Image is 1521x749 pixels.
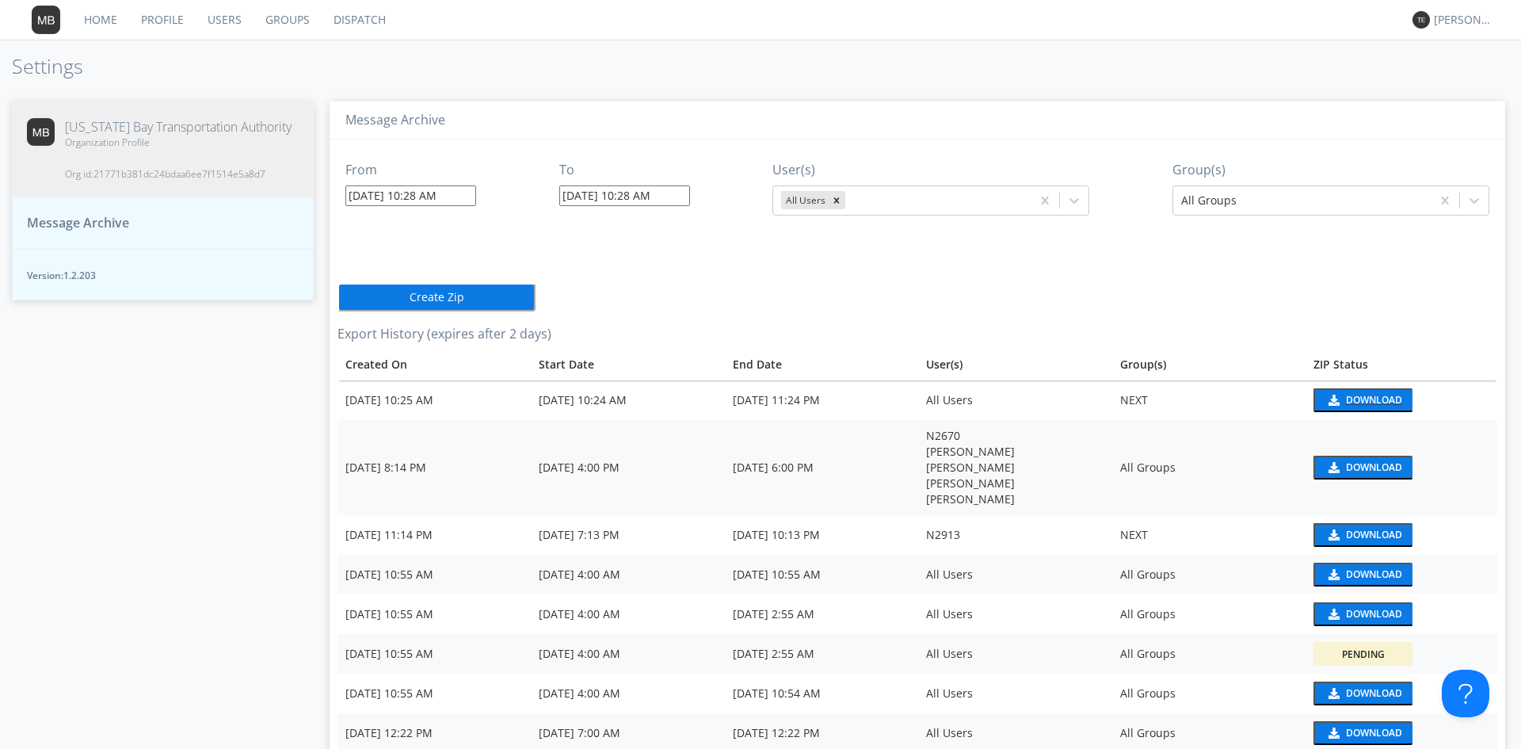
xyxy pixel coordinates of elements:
[539,686,716,701] div: [DATE] 4:00 AM
[926,527,1104,543] div: N2913
[1313,721,1489,745] a: download media buttonDownload
[539,725,716,741] div: [DATE] 7:00 AM
[559,163,690,178] h3: To
[1172,163,1489,178] h3: Group(s)
[725,349,918,380] th: Toggle SortBy
[733,527,910,543] div: [DATE] 10:13 PM
[926,476,1104,491] div: [PERSON_NAME]
[926,725,1104,741] div: All Users
[345,646,523,662] div: [DATE] 10:55 AM
[926,646,1104,662] div: All Users
[27,269,299,282] span: Version: 1.2.203
[1120,646,1298,662] div: All Groups
[345,460,523,476] div: [DATE] 8:14 PM
[539,606,716,622] div: [DATE] 4:00 AM
[1112,349,1306,380] th: Group(s)
[1346,728,1402,738] div: Download
[65,118,292,136] span: [US_STATE] Bay Transportation Authority
[918,349,1111,380] th: User(s)
[345,606,523,622] div: [DATE] 10:55 AM
[1313,602,1412,626] button: Download
[345,686,523,701] div: [DATE] 10:55 AM
[926,428,1104,444] div: N2670
[1313,523,1489,547] a: download media buttonDownload
[1120,392,1298,408] div: NEXT
[772,163,1089,178] h3: User(s)
[1120,606,1298,622] div: All Groups
[733,606,910,622] div: [DATE] 2:55 AM
[1313,682,1412,705] button: Download
[539,392,716,408] div: [DATE] 10:24 AM
[32,6,60,34] img: 373638.png
[345,163,476,178] h3: From
[1313,602,1489,626] a: download media buttonDownload
[12,101,314,198] button: [US_STATE] Bay Transportation AuthorityOrganization ProfileOrg id:21771b381dc24bdaa6ee7f1514e5a8d7
[345,567,523,583] div: [DATE] 10:55 AM
[926,606,1104,622] div: All Users
[1346,610,1402,619] div: Download
[1120,725,1298,741] div: All Groups
[1313,563,1412,587] button: Download
[1120,460,1298,476] div: All Groups
[733,567,910,583] div: [DATE] 10:55 AM
[1313,523,1412,547] button: Download
[1442,670,1489,717] iframe: Toggle Customer Support
[1346,689,1402,698] div: Download
[926,686,1104,701] div: All Users
[1346,396,1402,405] div: Download
[1306,349,1497,380] th: Toggle SortBy
[828,191,845,209] div: Remove All Users
[1342,648,1385,661] div: Pending
[1412,11,1430,29] img: 373638.png
[1313,721,1412,745] button: Download
[1313,456,1489,480] a: download media buttonDownload
[337,349,531,380] th: Toggle SortBy
[1313,388,1412,412] button: Download
[1326,569,1340,580] img: download media button
[926,491,1104,507] div: [PERSON_NAME]
[1313,388,1489,412] a: download media buttonDownload
[1346,570,1402,579] div: Download
[733,725,910,741] div: [DATE] 12:22 PM
[733,460,910,476] div: [DATE] 6:00 PM
[27,214,129,232] span: Message Archive
[733,686,910,701] div: [DATE] 10:54 AM
[1120,686,1298,701] div: All Groups
[337,283,536,311] button: Create Zip
[12,197,314,249] button: Message Archive
[1313,563,1489,587] a: download media buttonDownload
[12,249,314,300] button: Version:1.2.203
[1326,728,1340,739] img: download media button
[1313,682,1489,705] a: download media buttonDownload
[926,567,1104,583] div: All Users
[539,646,716,662] div: [DATE] 4:00 AM
[1120,567,1298,583] div: All Groups
[65,136,292,149] span: Organization Profile
[27,118,55,146] img: 373638.png
[337,327,1497,342] h3: Export History (expires after 2 days)
[1313,456,1412,480] button: Download
[531,349,724,380] th: Toggle SortBy
[926,444,1104,460] div: [PERSON_NAME]
[1326,688,1340,699] img: download media button
[1120,527,1298,543] div: NEXT
[733,646,910,662] div: [DATE] 2:55 AM
[926,460,1104,476] div: [PERSON_NAME]
[539,567,716,583] div: [DATE] 4:00 AM
[539,527,716,543] div: [DATE] 7:13 PM
[733,392,910,408] div: [DATE] 11:24 PM
[345,725,523,741] div: [DATE] 12:22 PM
[65,167,292,181] span: Org id: 21771b381dc24bdaa6ee7f1514e5a8d7
[781,191,828,209] div: All Users
[345,527,523,543] div: [DATE] 11:14 PM
[1326,395,1340,406] img: download media button
[1346,530,1402,540] div: Download
[1326,609,1340,620] img: download media button
[345,113,1489,128] h3: Message Archive
[926,392,1104,408] div: All Users
[345,392,523,408] div: [DATE] 10:25 AM
[1326,462,1340,473] img: download media button
[539,460,716,476] div: [DATE] 4:00 PM
[1346,463,1402,472] div: Download
[1434,12,1493,28] div: [PERSON_NAME]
